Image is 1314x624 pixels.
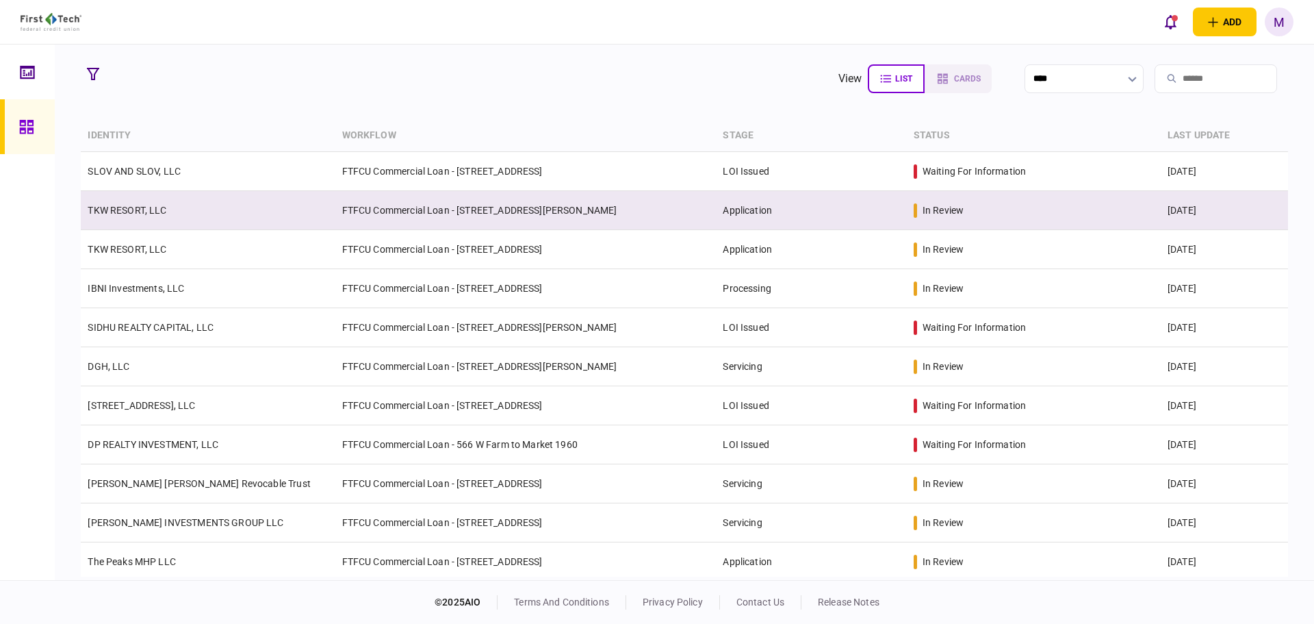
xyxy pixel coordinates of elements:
[1156,8,1185,36] button: open notifications list
[923,555,964,569] div: in review
[716,425,906,464] td: LOI Issued
[1161,542,1288,582] td: [DATE]
[88,556,176,567] a: The Peaks MHP LLC
[514,597,609,608] a: terms and conditions
[923,203,964,217] div: in review
[923,399,1026,412] div: waiting for information
[1265,8,1293,36] button: M
[1161,269,1288,308] td: [DATE]
[81,120,335,152] th: identity
[1161,230,1288,269] td: [DATE]
[335,503,717,542] td: FTFCU Commercial Loan - [STREET_ADDRESS]
[1161,191,1288,230] td: [DATE]
[736,597,784,608] a: contact us
[895,74,912,84] span: list
[435,595,498,610] div: © 2025 AIO
[1161,152,1288,191] td: [DATE]
[923,477,964,490] div: in review
[716,347,906,386] td: Servicing
[923,242,964,256] div: in review
[716,269,906,308] td: Processing
[923,321,1026,334] div: waiting for information
[1161,503,1288,542] td: [DATE]
[88,322,214,333] a: SIDHU REALTY CAPITAL, LLC
[1161,386,1288,425] td: [DATE]
[1161,425,1288,464] td: [DATE]
[335,191,717,230] td: FTFCU Commercial Loan - [STREET_ADDRESS][PERSON_NAME]
[643,597,703,608] a: privacy policy
[88,361,129,372] a: DGH, LLC
[88,205,166,216] a: TKW RESORT, LLC
[335,230,717,269] td: FTFCU Commercial Loan - [STREET_ADDRESS]
[88,244,166,255] a: TKW RESORT, LLC
[716,191,906,230] td: Application
[88,283,184,294] a: IBNI Investments, LLC
[716,120,906,152] th: stage
[335,425,717,464] td: FTFCU Commercial Loan - 566 W Farm to Market 1960
[716,308,906,347] td: LOI Issued
[88,400,195,411] a: [STREET_ADDRESS], LLC
[335,464,717,503] td: FTFCU Commercial Loan - [STREET_ADDRESS]
[907,120,1161,152] th: status
[925,64,992,93] button: cards
[923,516,964,529] div: in review
[716,152,906,191] td: LOI Issued
[923,164,1026,178] div: waiting for information
[1193,8,1257,36] button: open adding identity options
[335,269,717,308] td: FTFCU Commercial Loan - [STREET_ADDRESS]
[335,347,717,386] td: FTFCU Commercial Loan - [STREET_ADDRESS][PERSON_NAME]
[88,439,218,450] a: DP REALTY INVESTMENT, LLC
[716,230,906,269] td: Application
[335,152,717,191] td: FTFCU Commercial Loan - [STREET_ADDRESS]
[88,478,310,489] a: [PERSON_NAME] [PERSON_NAME] Revocable Trust
[1161,464,1288,503] td: [DATE]
[923,282,964,295] div: in review
[1161,347,1288,386] td: [DATE]
[335,120,717,152] th: workflow
[88,166,181,177] a: SLOV AND SLOV, LLC
[954,74,981,84] span: cards
[868,64,925,93] button: list
[838,71,862,87] div: view
[923,360,964,373] div: in review
[21,13,81,31] img: client company logo
[923,438,1026,451] div: waiting for information
[716,464,906,503] td: Servicing
[335,308,717,347] td: FTFCU Commercial Loan - [STREET_ADDRESS][PERSON_NAME]
[1161,308,1288,347] td: [DATE]
[716,542,906,582] td: Application
[335,542,717,582] td: FTFCU Commercial Loan - [STREET_ADDRESS]
[716,386,906,425] td: LOI Issued
[818,597,879,608] a: release notes
[1161,120,1288,152] th: last update
[335,386,717,425] td: FTFCU Commercial Loan - [STREET_ADDRESS]
[716,503,906,542] td: Servicing
[88,517,283,528] a: [PERSON_NAME] INVESTMENTS GROUP LLC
